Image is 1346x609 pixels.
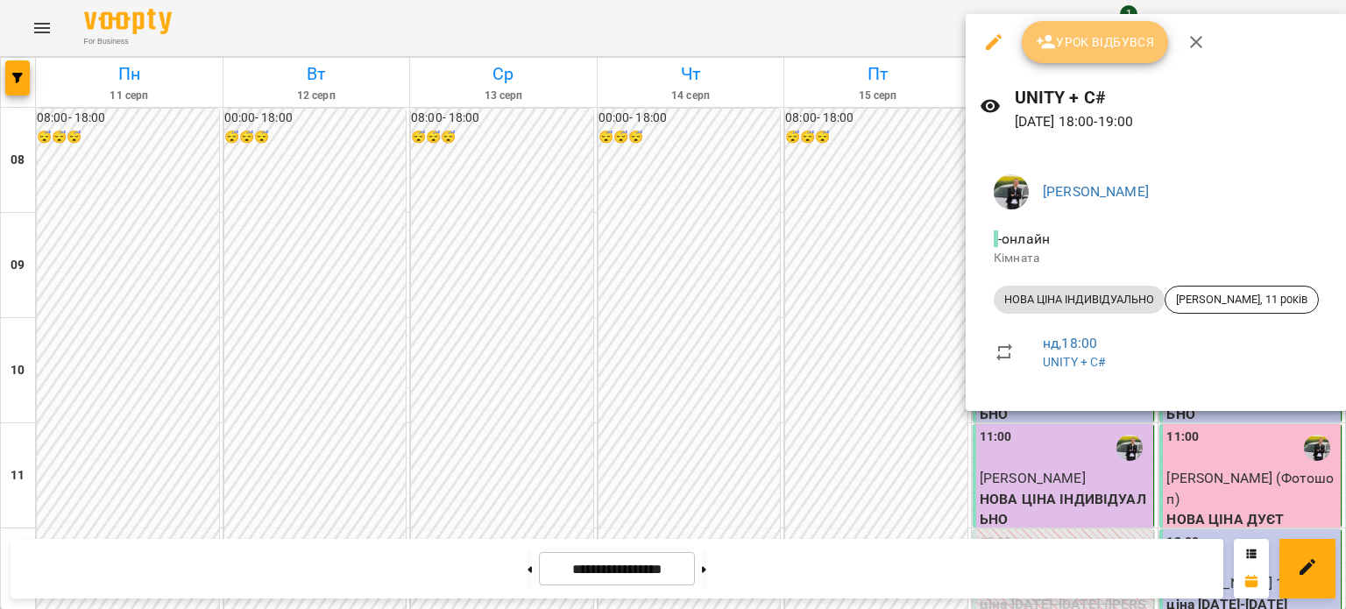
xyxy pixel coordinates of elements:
[994,230,1053,247] span: - онлайн
[994,174,1029,209] img: a92d573242819302f0c564e2a9a4b79e.jpg
[1165,292,1318,308] span: [PERSON_NAME], 11 років
[1043,355,1105,369] a: UNITY + C#
[1043,183,1149,200] a: [PERSON_NAME]
[1043,335,1097,351] a: нд , 18:00
[994,250,1319,267] p: Кімната
[1165,286,1319,314] div: [PERSON_NAME], 11 років
[1036,32,1155,53] span: Урок відбувся
[1015,111,1333,132] p: [DATE] 18:00 - 19:00
[1022,21,1169,63] button: Урок відбувся
[994,292,1165,308] span: НОВА ЦІНА ІНДИВІДУАЛЬНО
[1015,84,1333,111] h6: UNITY + C#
